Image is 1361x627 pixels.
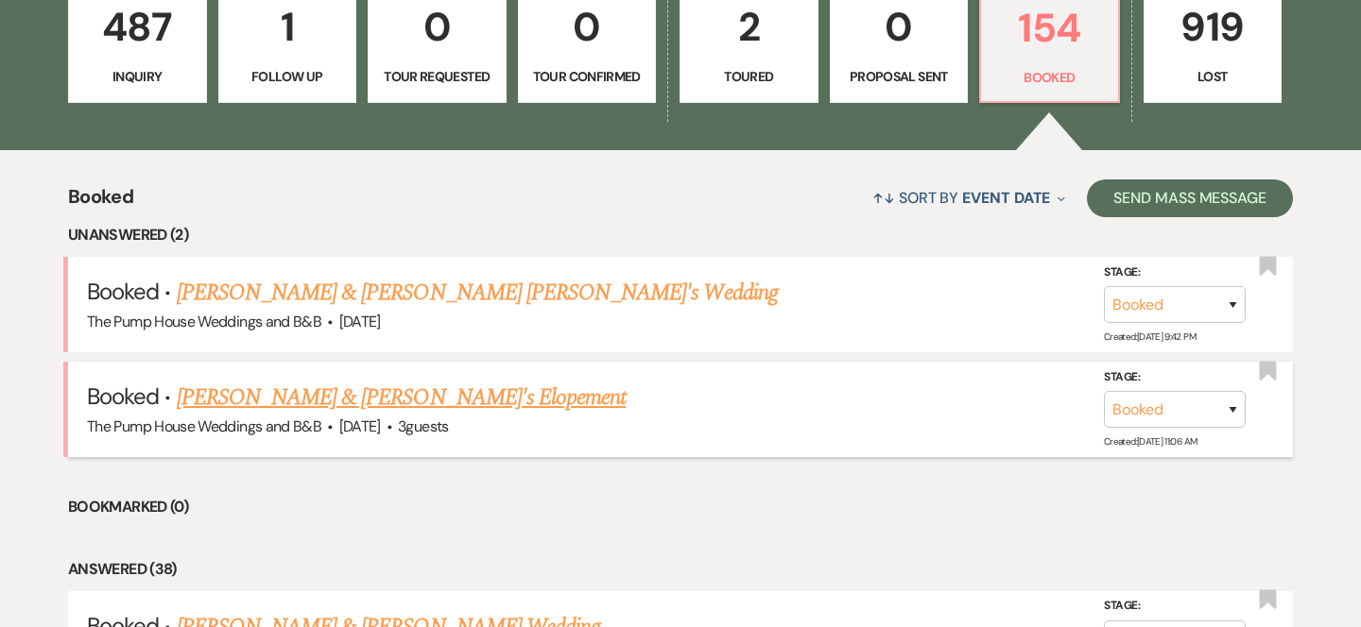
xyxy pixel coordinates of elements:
[865,173,1073,223] button: Sort By Event Date
[87,416,321,436] span: The Pump House Weddings and B&B
[1104,435,1197,448] span: Created: [DATE] 11:06 AM
[692,66,806,87] p: Toured
[1087,179,1293,217] button: Send Mass Message
[87,277,159,306] span: Booked
[68,223,1293,247] li: Unanswered (2)
[842,66,956,87] p: Proposal Sent
[1104,263,1246,283] label: Stage:
[962,188,1050,208] span: Event Date
[1104,330,1196,343] span: Created: [DATE] 9:42 PM
[1156,66,1270,87] p: Lost
[68,182,133,223] span: Booked
[398,416,449,436] span: 3 guests
[177,276,778,310] a: [PERSON_NAME] & [PERSON_NAME] [PERSON_NAME]'s Wedding
[87,381,159,411] span: Booked
[87,312,321,331] span: The Pump House Weddings and B&B
[339,312,381,331] span: [DATE]
[380,66,494,87] p: Tour Requested
[992,67,1107,88] p: Booked
[530,66,645,87] p: Tour Confirmed
[1104,596,1246,617] label: Stage:
[1104,367,1246,388] label: Stage:
[80,66,195,87] p: Inquiry
[872,188,895,208] span: ↑↓
[68,495,1293,519] li: Bookmarked (0)
[339,416,381,436] span: [DATE]
[177,381,627,415] a: [PERSON_NAME] & [PERSON_NAME]'s Elopement
[231,66,345,87] p: Follow Up
[68,557,1293,582] li: Answered (38)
